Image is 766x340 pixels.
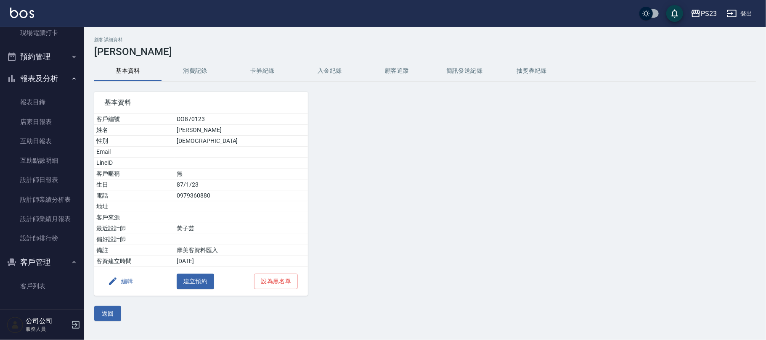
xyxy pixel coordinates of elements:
[26,325,69,333] p: 服務人員
[26,317,69,325] h5: 公司公司
[94,201,175,212] td: 地址
[363,61,431,81] button: 顧客追蹤
[175,179,308,190] td: 87/1/23
[254,274,298,289] button: 設為黑名單
[3,132,81,151] a: 互助日報表
[94,46,756,58] h3: [PERSON_NAME]
[94,114,175,125] td: 客戶編號
[701,8,717,19] div: PS23
[3,92,81,112] a: 報表目錄
[94,169,175,179] td: 客戶暱稱
[162,61,229,81] button: 消費記錄
[94,147,175,158] td: Email
[175,256,308,267] td: [DATE]
[94,158,175,169] td: LineID
[10,8,34,18] img: Logo
[296,61,363,81] button: 入金紀錄
[175,190,308,201] td: 0979360880
[3,112,81,132] a: 店家日報表
[3,151,81,170] a: 互助點數明細
[94,61,162,81] button: 基本資料
[3,251,81,273] button: 客戶管理
[94,179,175,190] td: 生日
[3,68,81,90] button: 報表及分析
[177,274,215,289] button: 建立預約
[104,98,298,107] span: 基本資料
[94,212,175,223] td: 客戶來源
[94,136,175,147] td: 性別
[175,245,308,256] td: 摩美客資料匯入
[94,256,175,267] td: 客資建立時間
[175,114,308,125] td: DO870123
[666,5,683,22] button: save
[498,61,565,81] button: 抽獎券紀錄
[94,190,175,201] td: 電話
[431,61,498,81] button: 簡訊發送紀錄
[3,46,81,68] button: 預約管理
[175,125,308,136] td: [PERSON_NAME]
[175,136,308,147] td: [DEMOGRAPHIC_DATA]
[3,170,81,190] a: 設計師日報表
[7,316,24,333] img: Person
[175,223,308,234] td: 黃子芸
[3,229,81,248] a: 設計師排行榜
[3,23,81,42] a: 現場電腦打卡
[94,234,175,245] td: 偏好設計師
[3,277,81,296] a: 客戶列表
[94,223,175,234] td: 最近設計師
[175,169,308,179] td: 無
[94,125,175,136] td: 姓名
[3,190,81,209] a: 設計師業績分析表
[94,245,175,256] td: 備註
[229,61,296,81] button: 卡券紀錄
[94,37,756,42] h2: 顧客詳細資料
[104,274,137,289] button: 編輯
[94,306,121,322] button: 返回
[724,6,756,21] button: 登出
[3,209,81,229] a: 設計師業績月報表
[687,5,720,22] button: PS23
